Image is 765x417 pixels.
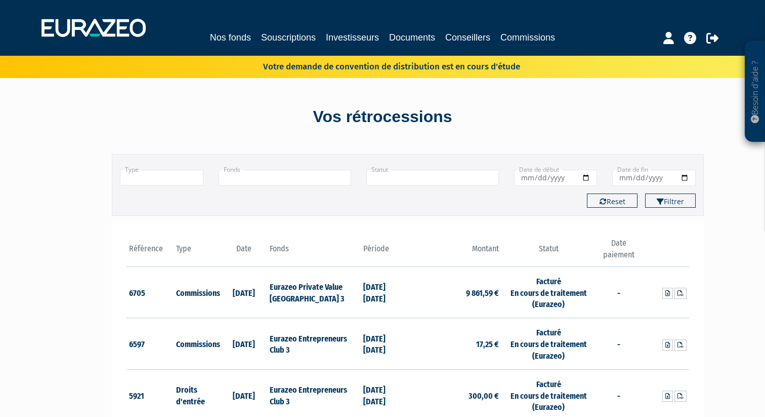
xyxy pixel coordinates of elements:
th: Période [361,238,408,267]
a: Commissions [500,30,555,46]
td: - [596,318,643,370]
td: Facturé En cours de traitement (Eurazeo) [501,318,595,370]
td: Commissions [174,318,221,370]
div: Vos rétrocessions [94,105,671,129]
td: - [596,267,643,318]
th: Type [174,238,221,267]
td: Commissions [174,267,221,318]
td: Eurazeo Entrepreneurs Club 3 [267,318,361,370]
p: Besoin d'aide ? [749,46,761,137]
td: 9 861,59 € [408,267,501,318]
td: [DATE] [DATE] [361,267,408,318]
td: [DATE] [220,267,267,318]
th: Date [220,238,267,267]
td: 17,25 € [408,318,501,370]
button: Filtrer [645,194,696,208]
th: Fonds [267,238,361,267]
td: [DATE] [DATE] [361,318,408,370]
img: 1732889491-logotype_eurazeo_blanc_rvb.png [41,19,146,37]
th: Date paiement [596,238,643,267]
button: Reset [587,194,637,208]
a: Documents [389,30,435,45]
a: Conseillers [445,30,490,45]
a: Investisseurs [326,30,379,45]
th: Montant [408,238,501,267]
th: Statut [501,238,595,267]
a: Nos fonds [210,30,251,45]
td: 6597 [126,318,174,370]
a: Souscriptions [261,30,316,45]
p: Votre demande de convention de distribution est en cours d'étude [234,58,520,73]
td: Facturé En cours de traitement (Eurazeo) [501,267,595,318]
td: Eurazeo Private Value [GEOGRAPHIC_DATA] 3 [267,267,361,318]
th: Référence [126,238,174,267]
td: 6705 [126,267,174,318]
td: [DATE] [220,318,267,370]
